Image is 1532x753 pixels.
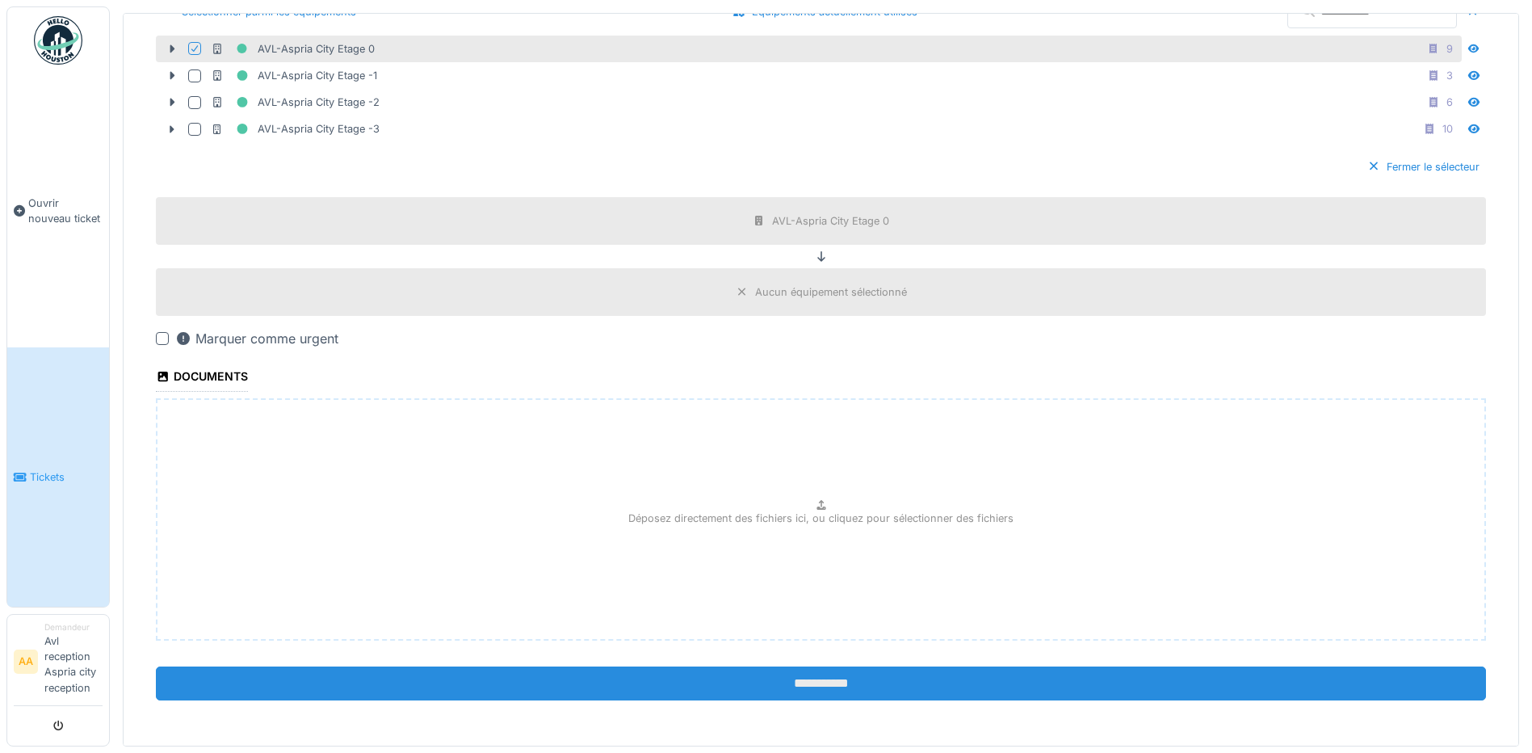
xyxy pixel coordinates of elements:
span: Ouvrir nouveau ticket [28,196,103,226]
div: 9 [1446,41,1453,57]
div: 10 [1442,121,1453,137]
div: AVL-Aspria City Etage -2 [211,92,380,112]
div: AVL-Aspria City Etage -3 [211,119,380,139]
div: 3 [1446,68,1453,83]
li: Avl reception Aspria city reception [44,621,103,702]
div: Marquer comme urgent [175,329,338,348]
img: Badge_color-CXgf-gQk.svg [34,16,82,65]
div: 6 [1446,95,1453,110]
div: AVL-Aspria City Etage -1 [211,65,377,86]
a: Tickets [7,347,109,606]
div: Demandeur [44,621,103,633]
li: AA [14,650,38,674]
div: Aucun équipement sélectionné [755,284,907,300]
p: Déposez directement des fichiers ici, ou cliquez pour sélectionner des fichiers [628,511,1014,526]
div: AVL-Aspria City Etage 0 [772,213,889,229]
div: Fermer le sélecteur [1361,156,1486,178]
div: AVL-Aspria City Etage 0 [211,39,375,59]
span: Tickets [30,469,103,485]
a: Ouvrir nouveau ticket [7,74,109,347]
div: Documents [156,364,248,392]
a: AA DemandeurAvl reception Aspria city reception [14,621,103,706]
